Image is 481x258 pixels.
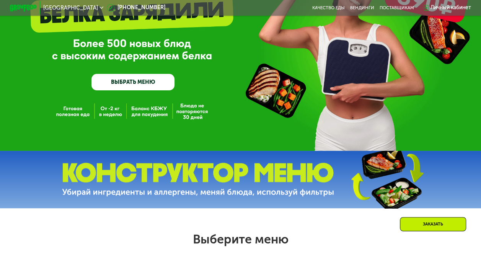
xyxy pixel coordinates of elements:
a: Качество еды [312,5,345,11]
div: поставщикам [380,5,414,11]
a: ВЫБРАТЬ МЕНЮ [91,74,174,91]
div: Личный кабинет [430,4,471,12]
div: Заказать [400,217,466,231]
a: Вендинги [350,5,374,11]
span: [GEOGRAPHIC_DATA] [43,5,98,11]
h2: Выберите меню [21,232,460,247]
a: [PHONE_NUMBER] [107,4,165,12]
